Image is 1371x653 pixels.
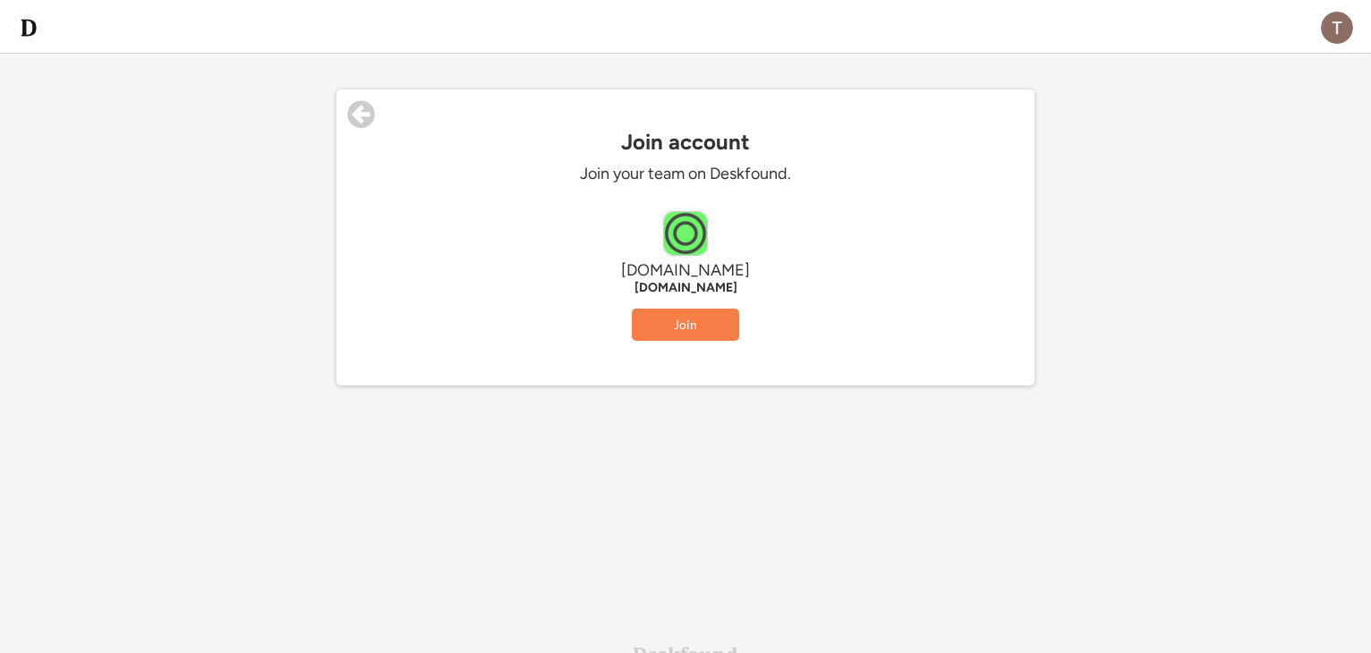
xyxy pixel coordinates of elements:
div: [DOMAIN_NAME] [417,281,954,295]
img: d-whitebg.png [18,17,39,38]
button: Join [632,309,739,341]
div: Join account [336,130,1035,155]
div: Join your team on Deskfound. [417,164,954,184]
div: [DOMAIN_NAME] [417,260,954,281]
img: ACg8ocL9Oq4pejCOBWM1Z8jb0aRM2ybpzaHOb4kepn4gI1y3sLJcSg=s96-c [1321,12,1353,44]
img: o2inc.com.br [664,212,707,255]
